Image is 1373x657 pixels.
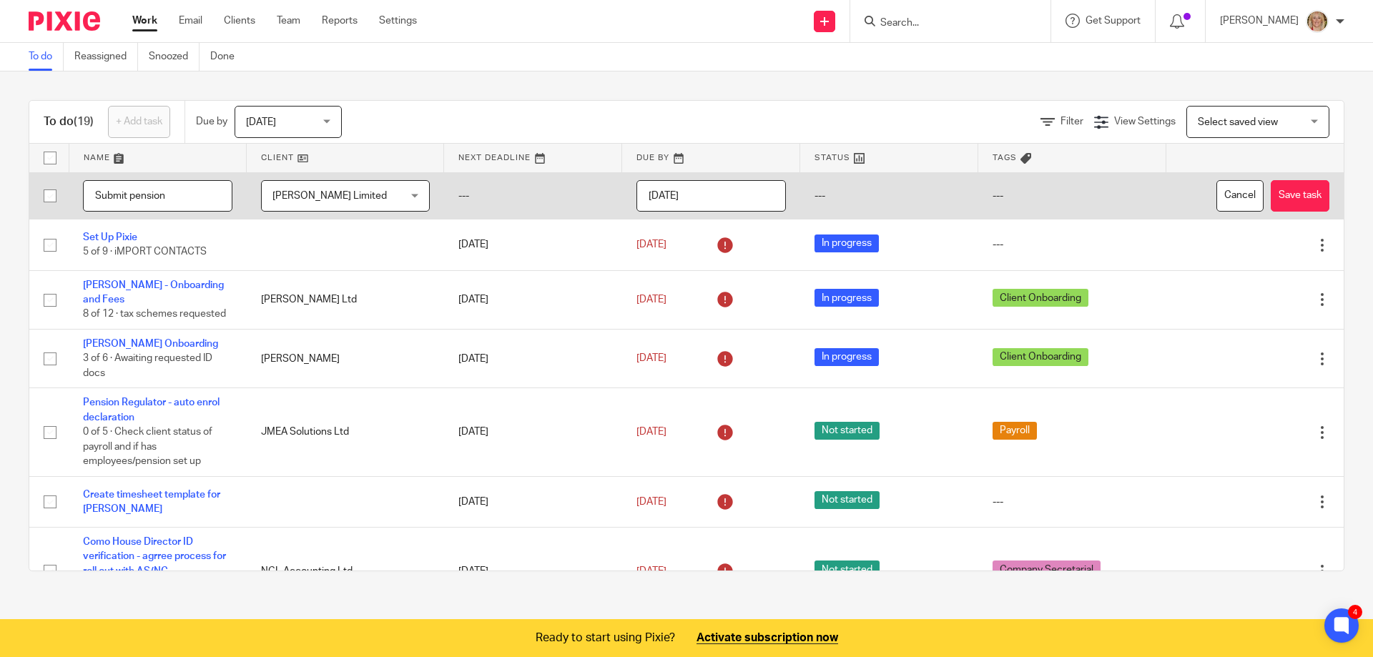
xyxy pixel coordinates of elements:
div: --- [993,495,1151,509]
span: (19) [74,116,94,127]
a: Clients [224,14,255,28]
span: [DATE] [636,353,666,363]
a: [PERSON_NAME] Onboarding [83,339,218,349]
a: Set Up Pixie [83,232,137,242]
td: [DATE] [444,219,622,270]
a: To do [29,43,64,71]
span: Filter [1060,117,1083,127]
button: Cancel [1216,180,1264,212]
a: [PERSON_NAME] - Onboarding and Fees [83,280,224,305]
input: Pick a date [636,180,786,212]
p: Due by [196,114,227,129]
a: Done [210,43,245,71]
p: [PERSON_NAME] [1220,14,1299,28]
span: Not started [815,422,880,440]
span: In progress [815,289,879,307]
a: Create timesheet template for [PERSON_NAME] [83,490,220,514]
span: In progress [815,234,879,252]
a: Como House Director ID verification - agrree process for roll out with AS/NC [83,537,226,576]
span: Not started [815,491,880,509]
a: + Add task [108,106,170,138]
span: Client Onboarding [993,348,1088,366]
img: Pixie [29,11,100,31]
button: Save task [1271,180,1329,212]
span: [DATE] [636,497,666,507]
span: [DATE] [636,239,666,250]
td: [DATE] [444,476,622,527]
a: Settings [379,14,417,28]
td: --- [978,172,1166,219]
a: Email [179,14,202,28]
span: Tags [993,154,1017,162]
span: 8 of 12 · tax schemes requested [83,310,226,320]
td: --- [444,172,622,219]
span: In progress [815,348,879,366]
a: Reports [322,14,358,28]
span: 5 of 9 · iMPORT CONTACTS [83,247,207,257]
div: --- [993,237,1151,252]
a: Work [132,14,157,28]
span: [DATE] [636,295,666,305]
td: [DATE] [444,329,622,387]
td: [DATE] [444,270,622,329]
span: Client Onboarding [993,289,1088,307]
div: 4 [1348,605,1362,619]
a: Pension Regulator - auto enrol declaration [83,397,220,422]
h1: To do [44,114,94,129]
span: Payroll [993,422,1037,440]
td: --- [800,172,978,219]
input: Task name [83,180,232,212]
td: NGL Accounting Ltd [247,528,444,616]
span: View Settings [1114,117,1176,127]
span: Company Secretarial [993,560,1101,578]
td: [PERSON_NAME] [247,329,444,387]
input: Search [879,17,1008,30]
span: [DATE] [246,117,276,127]
img: JW%20photo.JPG [1306,10,1329,33]
span: 3 of 6 · Awaiting requested ID docs [83,354,212,379]
span: [DATE] [636,566,666,576]
td: [DATE] [444,388,622,476]
span: [PERSON_NAME] Limited [272,191,387,201]
td: [PERSON_NAME] Ltd [247,270,444,329]
span: Get Support [1086,16,1141,26]
span: 0 of 5 · Check client status of payroll and if has employees/pension set up [83,427,212,466]
td: [DATE] [444,528,622,616]
span: Not started [815,560,880,578]
a: Snoozed [149,43,200,71]
a: Reassigned [74,43,138,71]
td: JMEA Solutions Ltd [247,388,444,476]
a: Team [277,14,300,28]
span: Select saved view [1198,117,1278,127]
span: [DATE] [636,427,666,437]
